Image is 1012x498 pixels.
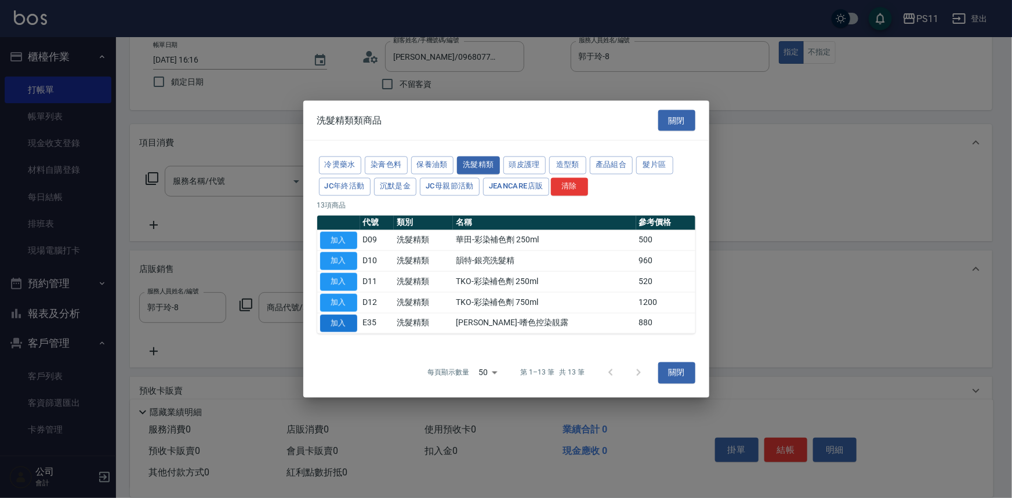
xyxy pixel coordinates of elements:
[394,271,453,292] td: 洗髮精類
[317,114,382,126] span: 洗髮精類類商品
[636,230,695,251] td: 500
[453,250,636,271] td: 韻特-銀亮洗髮精
[636,215,695,230] th: 參考價格
[427,368,469,378] p: 每頁顯示數量
[453,271,636,292] td: TKO-彩染補色劑 250ml
[360,215,394,230] th: 代號
[394,250,453,271] td: 洗髮精類
[636,157,673,175] button: 髮片區
[590,157,633,175] button: 產品組合
[420,177,480,195] button: JC母親節活動
[394,230,453,251] td: 洗髮精類
[636,250,695,271] td: 960
[360,271,394,292] td: D11
[360,250,394,271] td: D10
[320,252,357,270] button: 加入
[360,292,394,313] td: D12
[549,157,586,175] button: 造型類
[520,368,585,378] p: 第 1–13 筆 共 13 筆
[453,313,636,334] td: [PERSON_NAME]-嗜色控染靚露
[360,313,394,334] td: E35
[394,292,453,313] td: 洗髮精類
[474,357,502,388] div: 50
[360,230,394,251] td: D09
[320,314,357,332] button: 加入
[636,271,695,292] td: 520
[453,215,636,230] th: 名稱
[394,215,453,230] th: 類別
[365,157,408,175] button: 染膏色料
[320,273,357,291] button: 加入
[394,313,453,334] td: 洗髮精類
[319,177,371,195] button: JC年終活動
[453,292,636,313] td: TKO-彩染補色劑 750ml
[636,313,695,334] td: 880
[411,157,454,175] button: 保養油類
[453,230,636,251] td: 華田-彩染補色劑 250ml
[636,292,695,313] td: 1200
[320,293,357,311] button: 加入
[374,177,417,195] button: 沉默是金
[503,157,546,175] button: 頭皮護理
[319,157,362,175] button: 冷燙藥水
[483,177,549,195] button: JeanCare店販
[658,362,695,384] button: 關閉
[658,110,695,131] button: 關閉
[551,177,588,195] button: 清除
[320,231,357,249] button: 加入
[317,200,695,210] p: 13 項商品
[457,157,500,175] button: 洗髮精類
